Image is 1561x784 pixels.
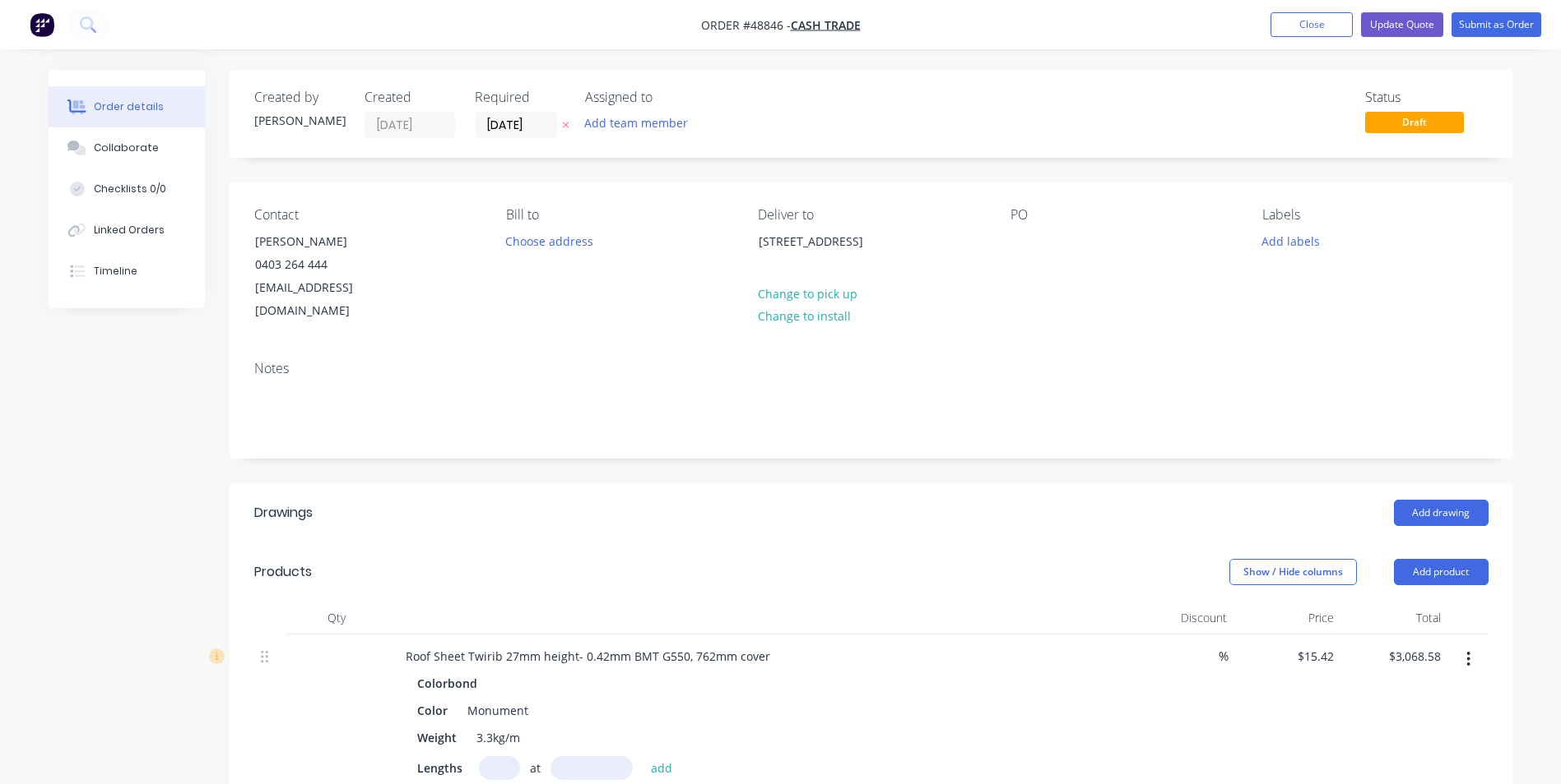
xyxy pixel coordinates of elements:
[255,253,392,276] div: 0403 264 444
[643,756,681,778] button: add
[393,644,783,668] div: Roof Sheet Twirib 27mm height- 0.42mm BMT G550, 762mm cover
[470,726,527,749] div: 3.3kg/m
[417,671,484,695] div: Colorbond
[411,699,454,722] div: Color
[575,112,696,134] button: Add team member
[254,562,312,582] div: Products
[254,90,345,105] div: Created by
[94,223,165,238] div: Linked Orders
[94,99,164,114] div: Order details
[791,17,861,33] a: Cash Trade
[1229,559,1357,585] button: Show / Hide columns
[255,276,392,322] div: [EMAIL_ADDRESS][DOMAIN_NAME]
[759,230,895,253] div: [STREET_ADDRESS]
[255,230,392,253] div: [PERSON_NAME]
[749,282,866,304] button: Change to pick up
[1452,12,1541,37] button: Submit as Order
[94,182,166,196] div: Checklists 0/0
[1253,229,1329,251] button: Add labels
[701,17,791,33] span: Order #48846 -
[241,229,406,323] div: [PERSON_NAME]0403 264 444[EMAIL_ADDRESS][DOMAIN_NAME]
[254,112,345,129] div: [PERSON_NAME]
[94,141,159,155] div: Collaborate
[254,503,313,523] div: Drawings
[506,207,732,223] div: Bill to
[585,112,697,134] button: Add team member
[749,305,859,327] button: Change to install
[287,602,386,634] div: Qty
[758,207,983,223] div: Deliver to
[1340,602,1447,634] div: Total
[365,90,455,105] div: Created
[530,759,541,777] span: at
[49,168,205,210] button: Checklists 0/0
[1361,12,1443,37] button: Update Quote
[49,251,205,292] button: Timeline
[1219,647,1229,666] span: %
[49,86,205,127] button: Order details
[1365,90,1489,105] div: Status
[417,759,462,777] span: Lengths
[1271,12,1353,37] button: Close
[49,210,205,251] button: Linked Orders
[497,229,602,251] button: Choose address
[94,264,137,279] div: Timeline
[1127,602,1233,634] div: Discount
[1262,207,1488,223] div: Labels
[1010,207,1236,223] div: PO
[1394,559,1489,585] button: Add product
[411,726,463,749] div: Weight
[254,361,1489,376] div: Notes
[254,207,480,223] div: Contact
[49,127,205,168] button: Collaborate
[475,90,565,105] div: Required
[1365,112,1464,132] span: Draft
[1394,500,1489,526] button: Add drawing
[1233,602,1340,634] div: Price
[745,229,909,282] div: [STREET_ADDRESS]
[461,699,535,722] div: Monument
[585,90,750,105] div: Assigned to
[30,12,54,37] img: Factory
